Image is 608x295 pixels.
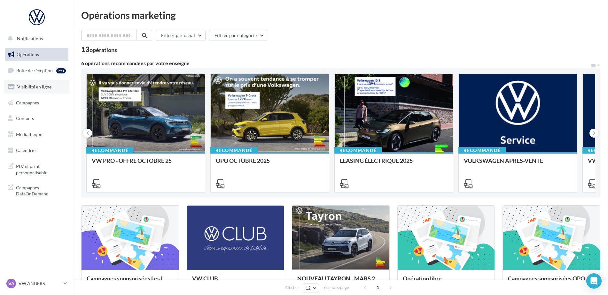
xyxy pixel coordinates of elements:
a: Médiathèque [4,128,70,141]
span: 12 [306,285,311,291]
a: Calendrier [4,144,70,157]
div: VW CLUB [192,275,279,288]
div: OPO OCTOBRE 2025 [216,157,324,170]
a: VA VW ANGERS [5,277,68,290]
span: Campagnes [16,100,39,105]
button: Filtrer par catégorie [209,30,267,41]
p: VW ANGERS [19,280,61,287]
span: VA [8,280,14,287]
button: 12 [303,284,319,292]
span: PLV et print personnalisable [16,162,66,176]
div: 6 opérations recommandées par votre enseigne [81,61,590,66]
div: LEASING ÉLECTRIQUE 2025 [340,157,448,170]
a: Opérations [4,48,70,61]
div: Recommandé [458,147,506,154]
span: Boîte de réception [16,68,53,73]
a: Boîte de réception99+ [4,64,70,77]
a: Campagnes DataOnDemand [4,181,70,200]
a: PLV et print personnalisable [4,159,70,178]
span: Notifications [17,36,43,41]
div: Open Intercom Messenger [586,273,602,289]
div: NOUVEAU TAYRON - MARS 2025 [297,275,384,288]
button: Notifications [4,32,67,45]
div: 99+ [56,68,66,73]
span: 1 [373,282,383,292]
span: Opérations [17,52,39,57]
span: Campagnes DataOnDemand [16,183,66,197]
span: Afficher [285,284,299,291]
button: Filtrer par canal [156,30,206,41]
div: Opérations marketing [81,10,600,20]
div: Recommandé [86,147,134,154]
div: Opération libre [403,275,490,288]
div: Recommandé [210,147,258,154]
span: Visibilité en ligne [17,84,51,89]
div: VW PRO - OFFRE OCTOBRE 25 [92,157,200,170]
div: Recommandé [334,147,382,154]
div: VOLKSWAGEN APRES-VENTE [464,157,572,170]
div: 13 [81,46,117,53]
span: Contacts [16,116,34,121]
div: Campagnes sponsorisées OPO [508,275,595,288]
a: Contacts [4,112,70,125]
span: Calendrier [16,147,37,153]
div: opérations [90,47,117,53]
a: Visibilité en ligne [4,80,70,94]
a: Campagnes [4,96,70,110]
span: résultats/page [323,284,349,291]
span: Médiathèque [16,132,42,137]
div: Campagnes sponsorisées Les Instants VW Octobre [87,275,174,288]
